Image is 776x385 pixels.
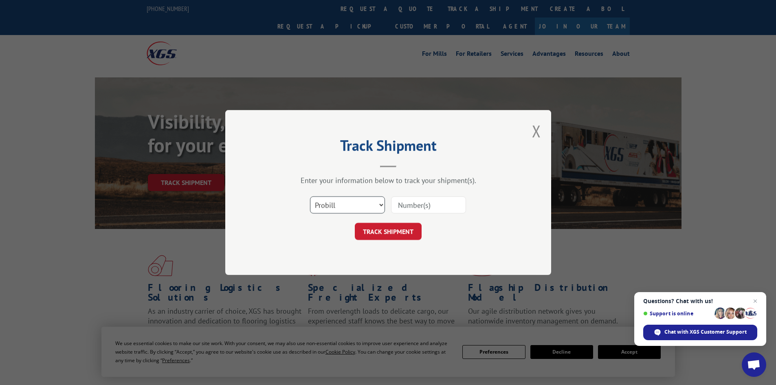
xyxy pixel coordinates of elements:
[532,120,541,142] button: Close modal
[643,298,757,304] span: Questions? Chat with us!
[266,176,510,185] div: Enter your information below to track your shipment(s).
[750,296,760,306] span: Close chat
[266,140,510,155] h2: Track Shipment
[643,325,757,340] div: Chat with XGS Customer Support
[643,310,712,317] span: Support is online
[355,223,422,240] button: TRACK SHIPMENT
[742,352,766,377] div: Open chat
[664,328,747,336] span: Chat with XGS Customer Support
[391,196,466,213] input: Number(s)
